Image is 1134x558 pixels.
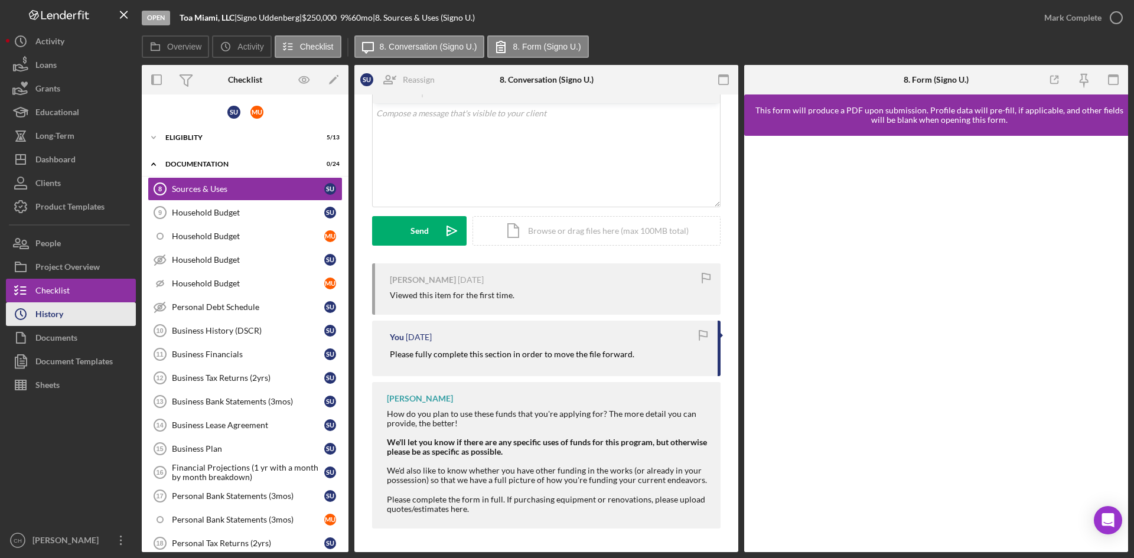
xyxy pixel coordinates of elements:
[172,463,324,482] div: Financial Projections (1 yr with a month by month breakdown)
[756,148,1117,540] iframe: Lenderfit form
[148,177,343,201] a: 8Sources & UsesSU
[372,216,467,246] button: Send
[212,35,271,58] button: Activity
[172,231,324,241] div: Household Budget
[324,466,336,478] div: S U
[172,302,324,312] div: Personal Debt Schedule
[380,42,477,51] label: 8. Conversation (Signo U.)
[172,350,324,359] div: Business Financials
[324,325,336,337] div: S U
[324,372,336,384] div: S U
[1032,6,1128,30] button: Mark Complete
[324,490,336,502] div: S U
[148,319,343,342] a: 10Business History (DSCR)SU
[237,13,302,22] div: Signo Uddenberg |
[148,248,343,272] a: Household BudgetSU
[148,201,343,224] a: 9Household BudgetSU
[360,73,373,86] div: S U
[148,484,343,508] a: 17Personal Bank Statements (3mos)SU
[1044,6,1102,30] div: Mark Complete
[318,161,340,168] div: 0 / 24
[406,332,432,342] time: 2025-08-19 14:44
[172,373,324,383] div: Business Tax Returns (2yrs)
[513,42,581,51] label: 8. Form (Signo U.)
[351,13,373,22] div: 60 mo
[172,491,324,501] div: Personal Bank Statements (3mos)
[228,75,262,84] div: Checklist
[373,13,475,22] div: | 8. Sources & Uses (Signo U.)
[148,272,343,295] a: Household BudgetMU
[172,326,324,335] div: Business History (DSCR)
[172,539,324,548] div: Personal Tax Returns (2yrs)
[172,420,324,430] div: Business Lease Agreement
[156,445,163,452] tspan: 15
[142,11,170,25] div: Open
[390,349,634,359] mark: Please fully complete this section in order to move the file forward.
[750,106,1128,125] div: This form will produce a PDF upon submission. Profile data will pre-fill, if applicable, and othe...
[148,295,343,319] a: Personal Debt ScheduleSU
[324,514,336,526] div: M U
[167,42,201,51] label: Overview
[148,390,343,413] a: 13Business Bank Statements (3mos)SU
[148,437,343,461] a: 15Business PlanSU
[237,42,263,51] label: Activity
[172,279,324,288] div: Household Budget
[410,216,429,246] div: Send
[148,224,343,248] a: Household BudgetMU
[387,394,453,403] div: [PERSON_NAME]
[158,185,162,192] tspan: 8
[340,13,351,22] div: 9 %
[142,35,209,58] button: Overview
[156,374,163,381] tspan: 12
[904,75,969,84] div: 8. Form (Signo U.)
[250,106,263,119] div: M U
[148,366,343,390] a: 12Business Tax Returns (2yrs)SU
[324,301,336,313] div: S U
[390,291,514,300] div: Viewed this item for the first time.
[1094,506,1122,534] div: Open Intercom Messenger
[324,254,336,266] div: S U
[156,469,163,476] tspan: 16
[302,12,337,22] span: $250,000
[172,208,324,217] div: Household Budget
[165,161,310,168] div: Documentation
[324,348,336,360] div: S U
[300,42,334,51] label: Checklist
[324,419,336,431] div: S U
[156,492,163,500] tspan: 17
[487,35,588,58] button: 8. Form (Signo U.)
[172,184,324,194] div: Sources & Uses
[6,373,136,397] button: Sheets
[148,508,343,531] a: Personal Bank Statements (3mos)MU
[324,443,336,455] div: S U
[390,332,404,342] div: You
[148,342,343,366] a: 11Business FinancialsSU
[275,35,341,58] button: Checklist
